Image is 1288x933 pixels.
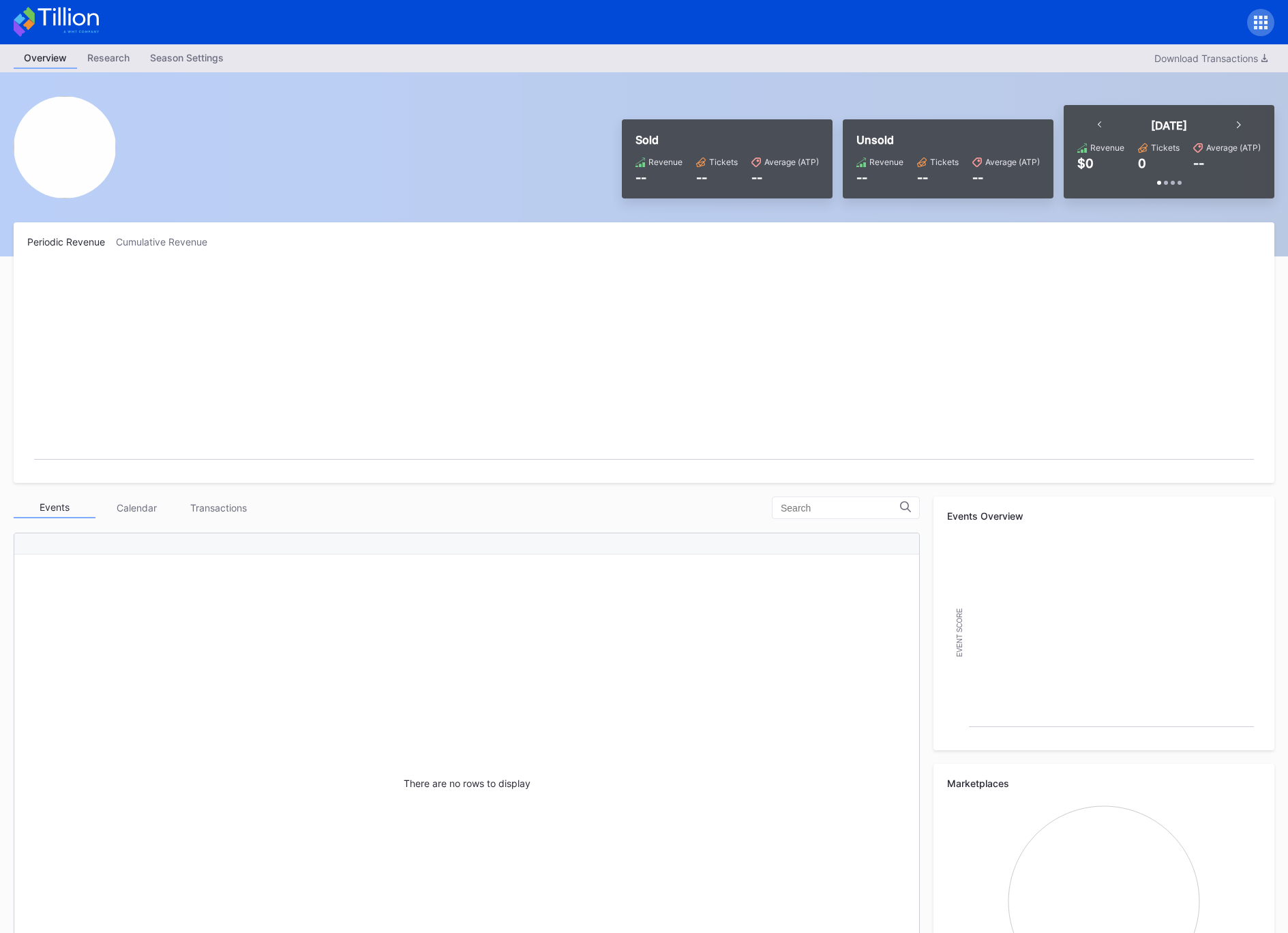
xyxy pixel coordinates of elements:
a: Overview [14,48,77,69]
div: -- [635,171,683,185]
div: Download Transactions [1154,53,1268,64]
input: Search [781,503,900,514]
div: Tickets [709,157,738,167]
div: 0 [1138,156,1146,171]
button: Download Transactions [1148,49,1274,68]
div: Season Settings [140,48,234,68]
div: Periodic Revenue [27,236,116,248]
div: -- [751,171,819,185]
div: Cumulative Revenue [116,236,218,248]
div: -- [917,171,959,185]
div: Transactions [177,497,259,518]
div: Revenue [1090,143,1124,153]
div: Events [14,497,95,518]
div: -- [972,171,1040,185]
div: Unsold [856,133,1040,147]
div: Revenue [648,157,683,167]
div: Calendar [95,497,177,518]
svg: Chart title [27,265,1261,469]
div: -- [696,171,738,185]
div: Average (ATP) [764,157,819,167]
div: $0 [1077,156,1094,171]
text: Event Score [956,608,963,657]
div: Sold [635,133,819,147]
div: Tickets [930,157,959,167]
div: -- [1193,156,1204,171]
div: Marketplaces [947,777,1261,789]
div: Average (ATP) [1206,143,1261,153]
div: Average (ATP) [985,157,1040,167]
div: [DATE] [1151,119,1187,132]
div: Tickets [1151,143,1180,153]
div: Revenue [869,157,903,167]
div: Events Overview [947,510,1261,522]
a: Research [77,48,140,69]
a: Season Settings [140,48,234,69]
div: -- [856,171,903,185]
div: Research [77,48,140,68]
svg: Chart title [947,532,1261,737]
